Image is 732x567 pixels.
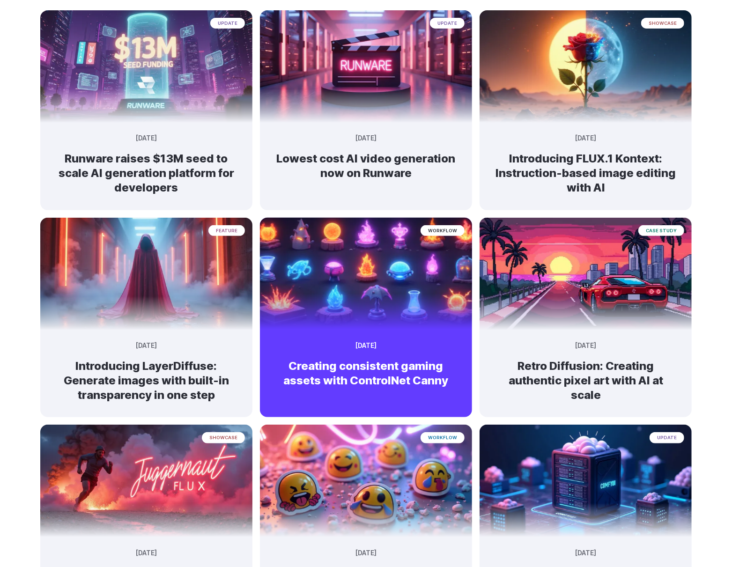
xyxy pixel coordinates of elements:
[275,359,457,388] h2: Creating consistent gaming assets with ControlNet Canny
[495,151,677,195] h2: Introducing FLUX.1 Kontext: Instruction-based image editing with AI
[575,341,596,351] time: [DATE]
[638,225,684,236] span: case study
[260,425,472,537] img: A collection of vibrant, neon-style animal and nature stickers with a futuristic aesthetic
[650,432,684,443] span: update
[55,151,237,195] h2: Runware raises $13M seed to scale AI generation platform for developers
[495,359,677,403] h2: Retro Diffusion: Creating authentic pixel art with AI at scale
[40,425,252,537] img: creative ad image of powerful runner leaving a trail of pink smoke and sparks, speed, lights floa...
[260,10,472,123] img: Neon-lit movie clapperboard with the word 'RUNWARE' in a futuristic server room
[210,18,245,29] span: update
[55,359,237,403] h2: Introducing LayerDiffuse: Generate images with built-in transparency in one step
[430,18,465,29] span: update
[480,218,692,330] img: a red sports car on a futuristic highway with a sunset and city skyline in the background, styled...
[480,323,692,418] a: a red sports car on a futuristic highway with a sunset and city skyline in the background, styled...
[40,115,252,210] a: Futuristic city scene with neon lights showing Runware announcement of $13M seed funding in large...
[136,548,157,559] time: [DATE]
[275,151,457,180] h2: Lowest cost AI video generation now on Runware
[355,548,377,559] time: [DATE]
[421,432,465,443] span: workflow
[421,225,465,236] span: workflow
[480,115,692,210] a: Surreal rose in a desert landscape, split between day and night with the sun and moon aligned beh...
[254,211,477,329] img: An array of glowing, stylized elemental orbs and flames in various containers and stands, depicte...
[208,225,245,236] span: feature
[136,133,157,144] time: [DATE]
[480,10,692,123] img: Surreal rose in a desert landscape, split between day and night with the sun and moon aligned beh...
[575,133,596,144] time: [DATE]
[40,10,252,123] img: Futuristic city scene with neon lights showing Runware announcement of $13M seed funding in large...
[575,548,596,559] time: [DATE]
[355,133,377,144] time: [DATE]
[641,18,684,29] span: showcase
[136,341,157,351] time: [DATE]
[480,425,692,537] img: Futuristic server labeled 'COMFYUI' with glowing blue lights and a brain-like structure on top
[202,432,245,443] span: showcase
[40,218,252,330] img: A cloaked figure made entirely of bending light and heat distortion, slightly warping the scene b...
[355,341,377,351] time: [DATE]
[40,323,252,418] a: A cloaked figure made entirely of bending light and heat distortion, slightly warping the scene b...
[260,323,472,403] a: An array of glowing, stylized elemental orbs and flames in various containers and stands, depicte...
[260,115,472,196] a: Neon-lit movie clapperboard with the word 'RUNWARE' in a futuristic server room update [DATE] Low...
